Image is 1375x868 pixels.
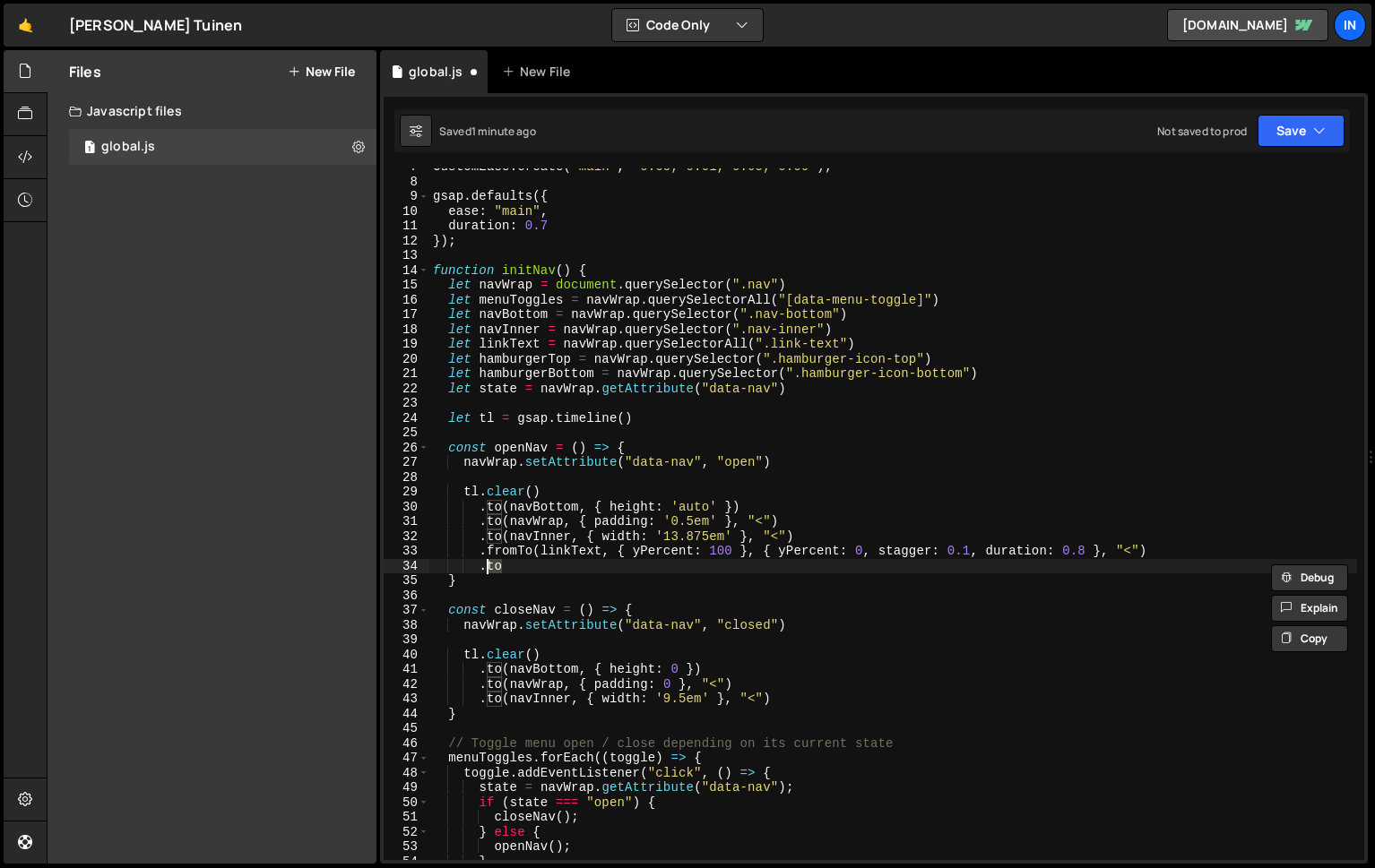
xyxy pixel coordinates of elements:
div: 33 [384,544,429,559]
div: New File [502,63,577,81]
div: 51 [384,810,429,825]
a: In [1334,9,1366,41]
div: 10 [384,204,429,219]
button: Save [1258,115,1345,147]
button: Code Only [612,9,763,41]
div: 28 [384,470,429,486]
div: Not saved to prod [1157,124,1247,139]
div: 19 [384,337,429,352]
div: 40 [384,648,429,663]
div: 48 [384,766,429,781]
div: 24 [384,411,429,426]
div: 16 [384,293,429,308]
div: 18 [384,322,429,338]
div: 43 [384,692,429,707]
div: 46 [384,736,429,752]
div: 17 [384,307,429,322]
div: 15 [384,278,429,293]
div: 50 [384,795,429,811]
div: 35 [384,573,429,589]
div: 32 [384,529,429,545]
div: 47 [384,751,429,766]
div: 44 [384,707,429,722]
div: 49 [384,780,429,795]
div: 8 [384,175,429,190]
div: 22 [384,382,429,397]
button: Debug [1271,564,1348,591]
div: 52 [384,825,429,840]
div: 31 [384,514,429,529]
span: 1 [84,142,95,156]
a: 🤙 [4,4,48,47]
div: 34 [384,559,429,574]
div: 14 [384,263,429,279]
div: 45 [384,721,429,736]
div: 42 [384,677,429,692]
button: Explain [1271,595,1348,622]
div: global.js [409,63,463,81]
div: 41 [384,662,429,677]
div: [PERSON_NAME] Tuinen [69,14,242,36]
div: 16928/46355.js [69,129,376,165]
div: 23 [384,396,429,411]
div: 12 [384,234,429,249]
button: New File [288,64,355,79]
div: 30 [384,500,429,515]
div: 37 [384,603,429,618]
a: [DOMAIN_NAME] [1167,9,1328,41]
div: 9 [384,189,429,204]
button: Copy [1271,625,1348,652]
div: 26 [384,441,429,456]
h2: Files [69,62,101,82]
div: 53 [384,839,429,855]
div: 27 [384,455,429,470]
div: 36 [384,589,429,604]
div: 1 minute ago [471,124,536,139]
div: global.js [101,139,155,155]
div: 38 [384,618,429,633]
div: 13 [384,248,429,263]
div: 39 [384,632,429,648]
div: 21 [384,366,429,382]
div: 25 [384,425,429,441]
div: 29 [384,485,429,500]
div: 20 [384,352,429,367]
div: Saved [439,124,536,139]
div: Javascript files [48,93,376,129]
div: 11 [384,219,429,234]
